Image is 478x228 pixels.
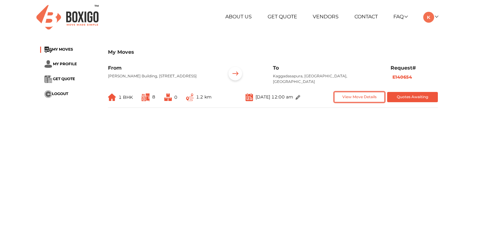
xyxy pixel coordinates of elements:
img: Boxigo [36,5,99,30]
img: ... [45,60,52,68]
a: Contact [354,14,378,20]
img: ... [45,47,52,53]
h3: My Moves [108,49,438,55]
span: GET QUOTE [53,76,75,81]
b: E140654 [392,74,412,80]
img: ... [45,75,52,83]
a: ... GET QUOTE [45,76,75,81]
p: Kaggadasapura, [GEOGRAPHIC_DATA], [GEOGRAPHIC_DATA] [273,73,381,84]
a: ... MY PROFILE [45,61,77,66]
a: About Us [225,14,252,20]
span: 1 BHK [119,94,133,100]
button: E140654 [391,74,414,81]
img: ... [226,65,245,84]
h6: To [273,65,381,71]
img: ... [142,93,150,101]
img: ... [164,93,172,101]
a: Vendors [313,14,339,20]
a: Get Quote [268,14,297,20]
h6: Request# [391,65,438,71]
img: ... [296,95,300,100]
img: ... [246,93,253,101]
p: [PERSON_NAME] Building, [STREET_ADDRESS] [108,73,216,79]
span: MY MOVES [52,47,73,52]
a: FAQ [393,14,407,20]
h6: From [108,65,216,71]
button: View Move Details [334,92,385,102]
span: 0 [174,94,177,100]
span: [DATE] 12:00 am [255,94,293,100]
button: Quotes Awaiting [387,92,438,102]
span: LOGOUT [52,91,68,96]
span: 1.2 km [196,94,212,100]
button: ...LOGOUT [45,90,68,98]
span: 8 [152,94,155,100]
img: ... [45,90,52,98]
img: ... [108,93,116,101]
a: ...MY MOVES [45,47,73,52]
span: MY PROFILE [53,61,77,66]
img: ... [186,93,194,101]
